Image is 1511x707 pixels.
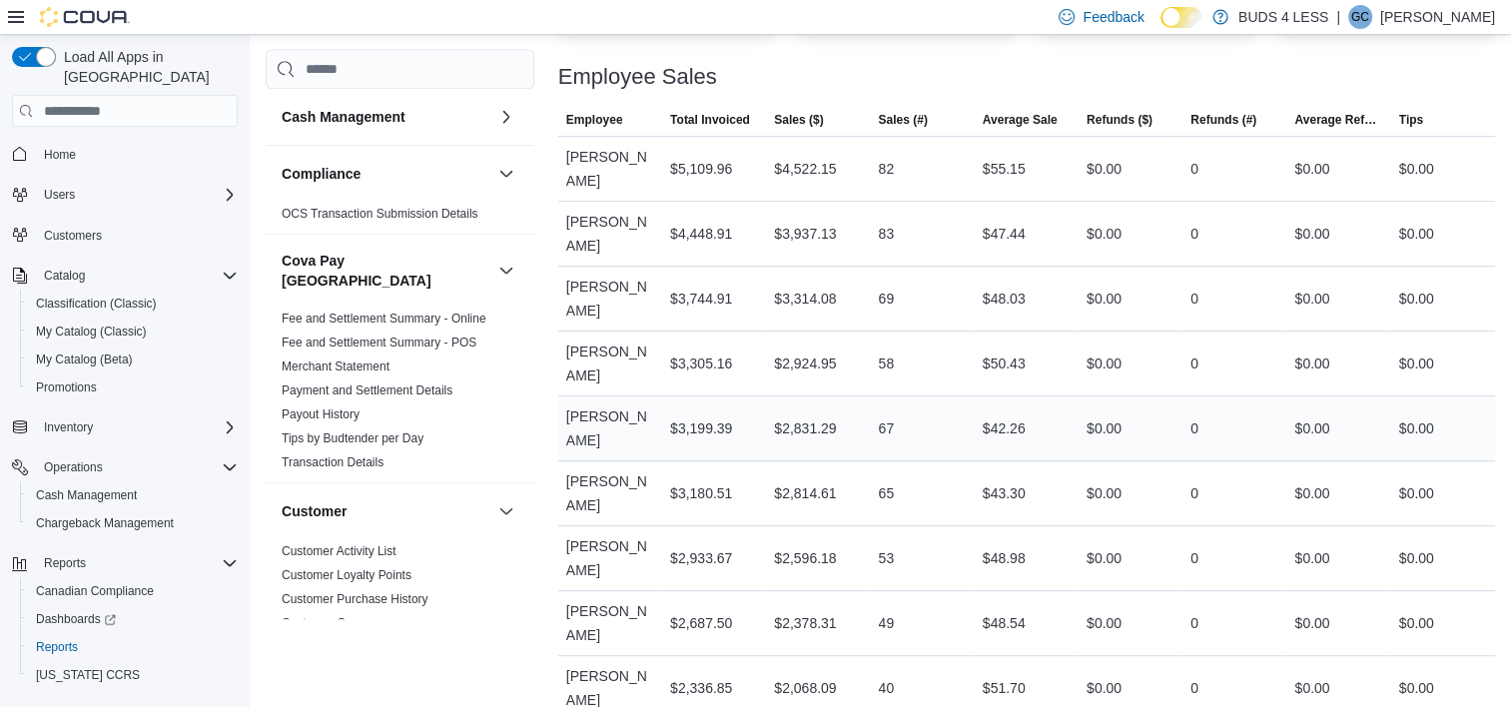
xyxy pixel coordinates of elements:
[670,416,732,440] div: $3,199.39
[20,605,246,633] a: Dashboards
[670,676,732,700] div: $2,336.85
[36,223,238,248] span: Customers
[282,337,476,351] a: Fee and Settlement Summary - POS
[1294,352,1329,375] div: $0.00
[282,407,360,423] span: Payout History
[983,611,1026,635] div: $48.54
[28,483,238,507] span: Cash Management
[558,202,662,266] div: [PERSON_NAME]
[28,579,162,603] a: Canadian Compliance
[1399,157,1434,181] div: $0.00
[1087,112,1152,128] span: Refunds ($)
[36,224,110,248] a: Customers
[1190,481,1198,505] div: 0
[20,290,246,318] button: Classification (Classic)
[670,157,732,181] div: $5,109.96
[983,416,1026,440] div: $42.26
[36,515,174,531] span: Chargeback Management
[282,208,478,222] a: OCS Transaction Submission Details
[1087,287,1122,311] div: $0.00
[1087,157,1122,181] div: $0.00
[36,611,116,627] span: Dashboards
[36,667,140,683] span: [US_STATE] CCRS
[1087,481,1122,505] div: $0.00
[983,546,1026,570] div: $48.98
[1399,481,1434,505] div: $0.00
[494,260,518,284] button: Cova Pay [GEOGRAPHIC_DATA]
[282,431,423,447] span: Tips by Budtender per Day
[282,617,373,631] a: Customer Queue
[282,359,389,375] span: Merchant Statement
[774,222,836,246] div: $3,937.13
[1087,416,1122,440] div: $0.00
[1160,7,1202,28] input: Dark Mode
[1190,112,1256,128] span: Refunds (#)
[36,415,101,439] button: Inventory
[28,375,238,399] span: Promotions
[566,112,623,128] span: Employee
[983,676,1026,700] div: $51.70
[774,157,836,181] div: $4,522.15
[282,616,373,632] span: Customer Queue
[28,635,238,659] span: Reports
[774,611,836,635] div: $2,378.31
[282,313,486,327] a: Fee and Settlement Summary - Online
[1294,546,1329,570] div: $0.00
[28,320,155,344] a: My Catalog (Classic)
[282,592,428,608] span: Customer Purchase History
[1087,611,1122,635] div: $0.00
[20,633,246,661] button: Reports
[670,481,732,505] div: $3,180.51
[1190,611,1198,635] div: 0
[983,287,1026,311] div: $48.03
[28,579,238,603] span: Canadian Compliance
[28,375,105,399] a: Promotions
[1294,676,1329,700] div: $0.00
[282,383,452,399] span: Payment and Settlement Details
[20,661,246,689] button: [US_STATE] CCRS
[1336,5,1340,29] p: |
[28,663,238,687] span: Washington CCRS
[1087,676,1122,700] div: $0.00
[282,360,389,374] a: Merchant Statement
[28,663,148,687] a: [US_STATE] CCRS
[1294,222,1329,246] div: $0.00
[1160,28,1161,29] span: Dark Mode
[878,287,894,311] div: 69
[1190,676,1198,700] div: 0
[44,419,93,435] span: Inventory
[36,551,94,575] button: Reports
[36,639,78,655] span: Reports
[282,408,360,422] a: Payout History
[36,264,93,288] button: Catalog
[44,187,75,203] span: Users
[670,546,732,570] div: $2,933.67
[1399,676,1434,700] div: $0.00
[558,65,717,89] h3: Employee Sales
[1399,352,1434,375] div: $0.00
[4,221,246,250] button: Customers
[282,384,452,398] a: Payment and Settlement Details
[670,352,732,375] div: $3,305.16
[28,511,238,535] span: Chargeback Management
[28,483,145,507] a: Cash Management
[36,415,238,439] span: Inventory
[494,500,518,524] button: Customer
[36,143,84,167] a: Home
[56,47,238,87] span: Load All Apps in [GEOGRAPHIC_DATA]
[1294,157,1329,181] div: $0.00
[670,611,732,635] div: $2,687.50
[282,336,476,352] span: Fee and Settlement Summary - POS
[36,551,238,575] span: Reports
[774,481,836,505] div: $2,814.61
[878,611,894,635] div: 49
[774,676,836,700] div: $2,068.09
[36,487,137,503] span: Cash Management
[266,203,534,235] div: Compliance
[670,222,732,246] div: $4,448.91
[1190,222,1198,246] div: 0
[36,583,154,599] span: Canadian Compliance
[983,112,1058,128] span: Average Sale
[1087,546,1122,570] div: $0.00
[983,352,1026,375] div: $50.43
